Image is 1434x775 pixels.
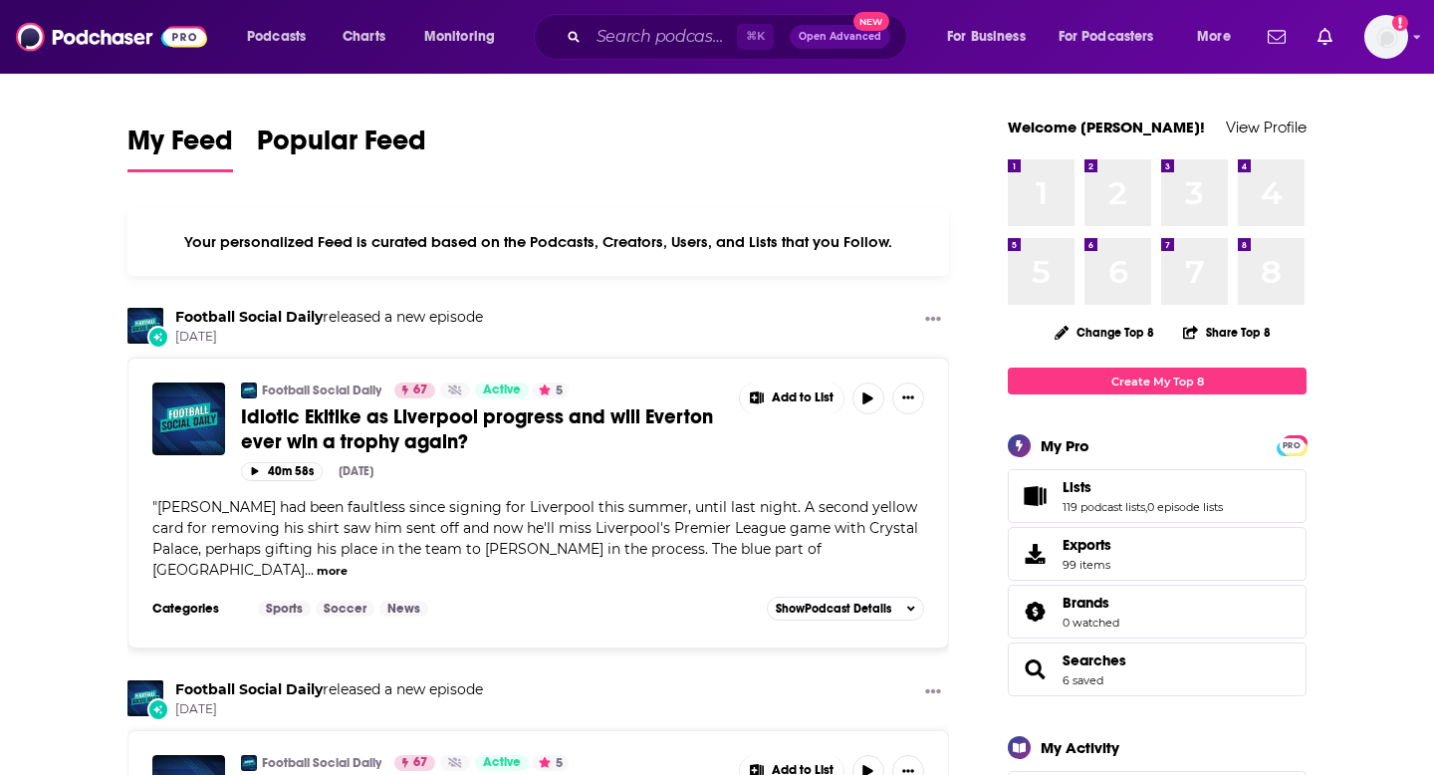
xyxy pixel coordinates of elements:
[1041,738,1119,757] div: My Activity
[152,383,225,455] img: Idiotic Ekitike as Liverpool progress and will Everton ever win a trophy again?
[330,21,397,53] a: Charts
[483,753,521,773] span: Active
[127,680,163,716] img: Football Social Daily
[1063,500,1145,514] a: 119 podcast lists
[589,21,737,53] input: Search podcasts, credits, & more...
[175,680,483,699] h3: released a new episode
[1260,20,1294,54] a: Show notifications dropdown
[262,383,381,398] a: Football Social Daily
[233,21,332,53] button: open menu
[1145,500,1147,514] span: ,
[892,383,924,414] button: Show More Button
[241,755,257,771] img: Football Social Daily
[776,602,891,616] span: Show Podcast Details
[175,308,483,327] h3: released a new episode
[1008,469,1307,523] span: Lists
[1063,594,1119,612] a: Brands
[1008,527,1307,581] a: Exports
[1063,536,1111,554] span: Exports
[394,383,435,398] a: 67
[533,755,569,771] button: 5
[947,23,1026,51] span: For Business
[152,601,242,617] h3: Categories
[127,124,233,172] a: My Feed
[175,680,323,698] a: Football Social Daily
[127,208,949,276] div: Your personalized Feed is curated based on the Podcasts, Creators, Users, and Lists that you Follow.
[1183,21,1256,53] button: open menu
[316,601,374,617] a: Soccer
[343,23,385,51] span: Charts
[483,381,521,400] span: Active
[1364,15,1408,59] button: Show profile menu
[379,601,428,617] a: News
[1015,655,1055,683] a: Searches
[1043,320,1166,345] button: Change Top 8
[933,21,1051,53] button: open menu
[1063,558,1111,572] span: 99 items
[1197,23,1231,51] span: More
[1063,478,1223,496] a: Lists
[1041,436,1089,455] div: My Pro
[1015,482,1055,510] a: Lists
[1008,643,1307,696] span: Searches
[1063,651,1126,669] a: Searches
[258,601,311,617] a: Sports
[1063,616,1119,630] a: 0 watched
[1015,598,1055,626] a: Brands
[1182,313,1272,352] button: Share Top 8
[175,308,323,326] a: Football Social Daily
[16,18,207,56] img: Podchaser - Follow, Share and Rate Podcasts
[413,753,427,773] span: 67
[257,124,426,169] span: Popular Feed
[413,381,427,400] span: 67
[1364,15,1408,59] img: User Profile
[147,698,169,720] div: New Episode
[1063,478,1091,496] span: Lists
[241,462,323,481] button: 40m 58s
[1392,15,1408,31] svg: Add a profile image
[410,21,521,53] button: open menu
[152,498,918,579] span: "
[247,23,306,51] span: Podcasts
[1046,21,1183,53] button: open menu
[241,383,257,398] img: Football Social Daily
[772,390,834,405] span: Add to List
[475,755,529,771] a: Active
[1280,437,1304,452] a: PRO
[799,32,881,42] span: Open Advanced
[553,14,926,60] div: Search podcasts, credits, & more...
[1008,585,1307,639] span: Brands
[1310,20,1340,54] a: Show notifications dropdown
[317,563,348,580] button: more
[127,308,163,344] img: Football Social Daily
[147,326,169,348] div: New Episode
[175,329,483,346] span: [DATE]
[1008,368,1307,394] a: Create My Top 8
[790,25,890,49] button: Open AdvancedNew
[175,701,483,718] span: [DATE]
[424,23,495,51] span: Monitoring
[917,308,949,333] button: Show More Button
[127,124,233,169] span: My Feed
[152,498,918,579] span: [PERSON_NAME] had been faultless since signing for Liverpool this summer, until last night. A sec...
[339,464,373,478] div: [DATE]
[853,12,889,31] span: New
[533,383,569,398] button: 5
[1063,673,1103,687] a: 6 saved
[767,597,924,621] button: ShowPodcast Details
[241,404,713,454] span: Idiotic Ekitike as Liverpool progress and will Everton ever win a trophy again?
[257,124,426,172] a: Popular Feed
[1147,500,1223,514] a: 0 episode lists
[1280,438,1304,453] span: PRO
[737,24,774,50] span: ⌘ K
[475,383,529,398] a: Active
[1015,540,1055,568] span: Exports
[917,680,949,705] button: Show More Button
[1008,118,1205,136] a: Welcome [PERSON_NAME]!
